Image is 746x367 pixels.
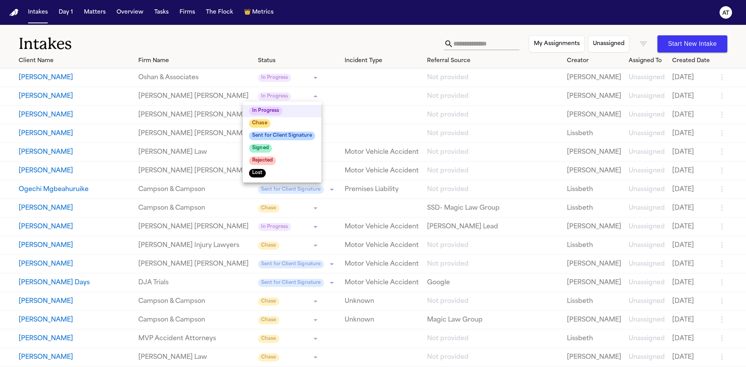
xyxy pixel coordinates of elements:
span: Rejected [249,157,276,165]
span: Sent for Client Signature [249,132,315,140]
span: Chase [249,119,270,128]
span: Signed [249,144,272,153]
span: In Progress [249,107,282,115]
span: Lost [249,169,266,177]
